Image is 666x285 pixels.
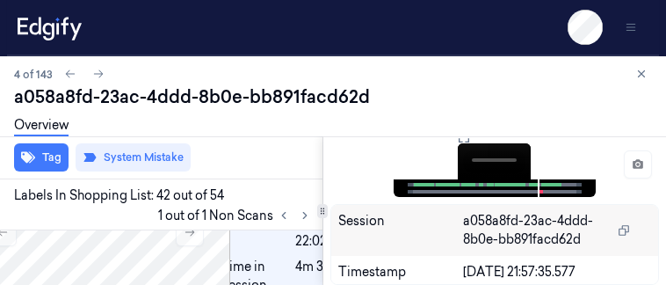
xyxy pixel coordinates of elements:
[463,212,607,249] span: a058a8fd-23ac-4ddd-8b0e-bb891facd62d
[338,212,464,249] div: Session
[14,67,53,82] span: 4 of 143
[338,263,464,281] div: Timestamp
[617,13,645,41] button: Toggle Navigation
[14,116,69,136] a: Overview
[295,214,401,251] div: [DATE] 22:02:06.077
[14,84,652,109] div: a058a8fd-23ac-4ddd-8b0e-bb891facd62d
[221,214,288,251] div: Timestamp
[463,263,651,281] div: [DATE] 21:57:35.577
[158,205,315,226] span: 1 out of 1 Non Scans
[76,143,191,172] button: System Mistake
[14,143,69,172] button: Tag
[14,186,224,205] span: Labels In Shopping List: 42 out of 54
